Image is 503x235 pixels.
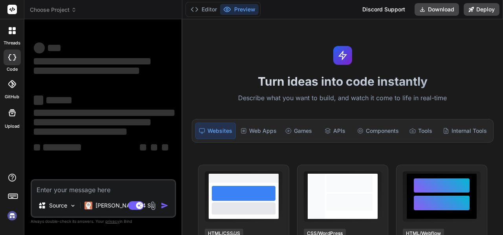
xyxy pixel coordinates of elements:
[84,202,92,209] img: Claude 4 Sonnet
[95,202,154,209] p: [PERSON_NAME] 4 S..
[34,129,127,135] span: ‌
[195,123,236,139] div: Websites
[149,201,158,210] img: attachment
[440,123,490,139] div: Internal Tools
[140,144,146,151] span: ‌
[46,97,72,103] span: ‌
[161,202,169,209] img: icon
[162,144,168,151] span: ‌
[70,202,76,209] img: Pick Models
[237,123,280,139] div: Web Apps
[48,45,61,51] span: ‌
[6,209,19,222] img: signin
[34,42,45,53] span: ‌
[34,58,151,64] span: ‌
[187,4,220,15] button: Editor
[415,3,459,16] button: Download
[4,40,20,46] label: threads
[34,95,43,105] span: ‌
[187,93,498,103] p: Describe what you want to build, and watch it come to life in real-time
[31,218,176,225] p: Always double-check its answers. Your in Bind
[404,123,438,139] div: Tools
[220,4,259,15] button: Preview
[464,3,499,16] button: Deploy
[358,3,410,16] div: Discord Support
[5,123,20,130] label: Upload
[34,144,40,151] span: ‌
[354,123,402,139] div: Components
[34,68,139,74] span: ‌
[318,123,352,139] div: APIs
[151,144,157,151] span: ‌
[34,110,174,116] span: ‌
[187,74,498,88] h1: Turn ideas into code instantly
[30,6,77,14] span: Choose Project
[43,144,81,151] span: ‌
[49,202,67,209] p: Source
[105,219,119,224] span: privacy
[34,119,151,125] span: ‌
[7,66,18,73] label: code
[5,94,19,100] label: GitHub
[281,123,316,139] div: Games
